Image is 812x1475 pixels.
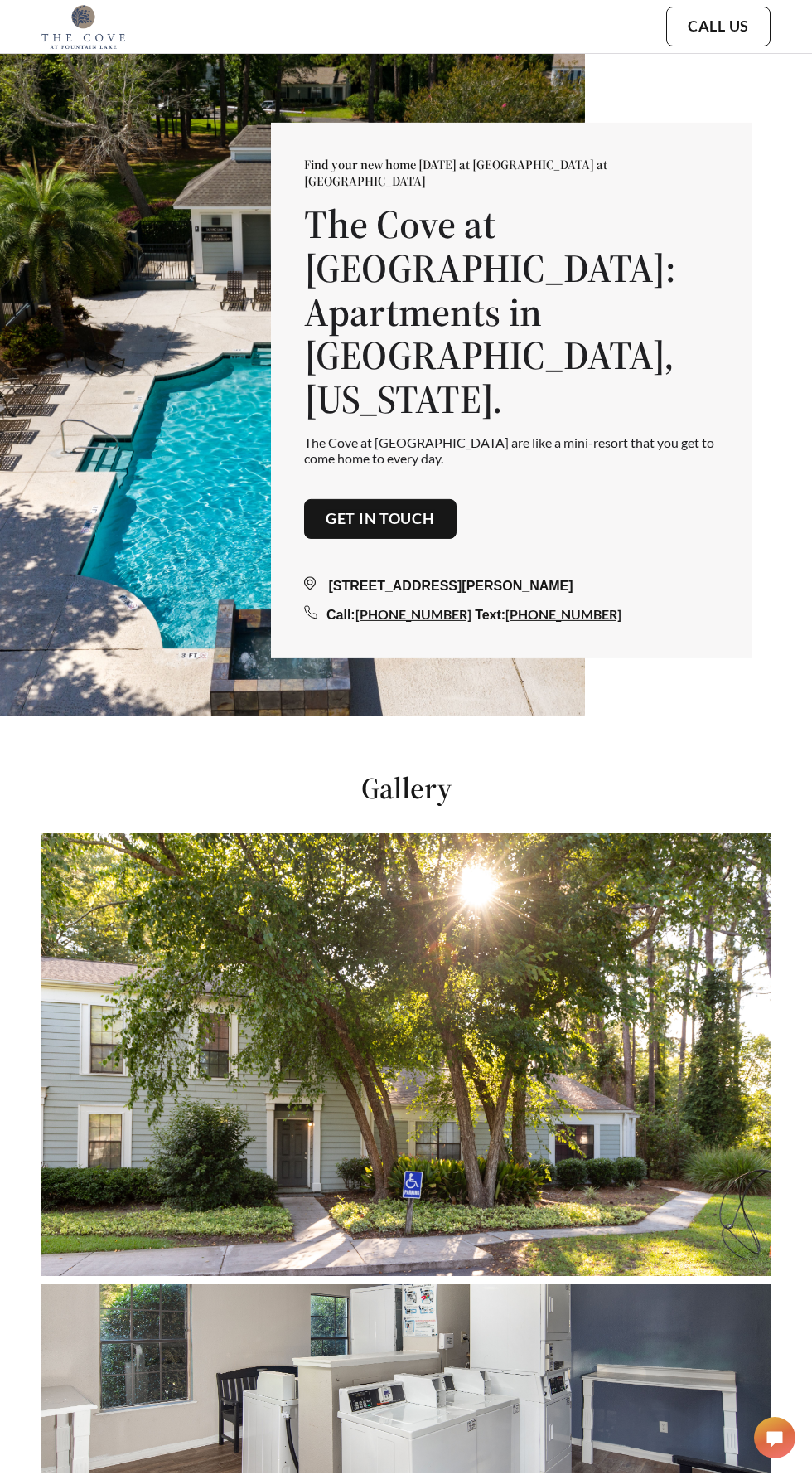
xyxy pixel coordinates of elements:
[505,606,621,622] a: [PHONE_NUMBER]
[304,434,718,466] p: The Cove at [GEOGRAPHIC_DATA] are like a mini-resort that you get to come home to every day.
[304,156,718,189] p: Find your new home [DATE] at [GEOGRAPHIC_DATA] at [GEOGRAPHIC_DATA]
[475,608,505,622] span: Text:
[41,833,771,1276] img: Alt text
[41,1284,771,1473] img: Alt text
[326,608,355,622] span: Call:
[304,576,718,596] div: [STREET_ADDRESS][PERSON_NAME]
[666,7,771,46] button: Call Us
[304,202,718,421] h1: The Cove at [GEOGRAPHIC_DATA]: Apartments in [GEOGRAPHIC_DATA], [US_STATE].
[355,606,471,622] a: [PHONE_NUMBER]
[688,17,749,36] a: Call Us
[304,499,457,539] button: Get in touch
[326,510,435,528] a: Get in touch
[41,4,125,49] img: cove_at_fountain_lake_logo.png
